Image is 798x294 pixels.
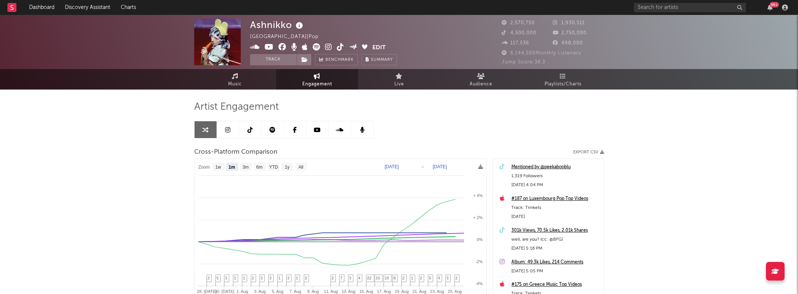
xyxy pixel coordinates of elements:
a: 301k Views, 70.5k Likes, 2.01k Shares [511,226,600,235]
span: 3 [269,276,272,280]
text: 1m [228,165,235,170]
text: Zoom [198,165,210,170]
span: Live [394,80,404,89]
span: 10 [385,276,389,280]
text: All [298,165,303,170]
span: 2 [420,276,422,280]
span: 4 [358,276,360,280]
text: 21. Aug [412,289,426,294]
span: 2 [208,276,210,280]
span: 3 [225,276,227,280]
text: 17. Aug [377,289,391,294]
div: #187 on Luxembourg Pop Top Videos [511,194,600,203]
span: 4 [438,276,440,280]
span: 8 [394,276,396,280]
span: 2 [332,276,334,280]
span: Music [228,80,242,89]
text: 1. Aug [236,289,248,294]
span: 2 [455,276,458,280]
text: 6m [256,165,262,170]
span: 1 [411,276,413,280]
span: 5 [429,276,431,280]
text: 3m [242,165,249,170]
text: 3. Aug [254,289,265,294]
text: 28. [DATE] [197,289,217,294]
span: 15 [376,276,380,280]
text: → [420,164,425,169]
input: Search for artists [634,3,746,12]
div: [DATE] [511,212,600,221]
a: Live [358,69,440,90]
span: 7 [340,276,343,280]
span: Summary [371,58,393,62]
a: Music [194,69,276,90]
text: 1y [285,165,290,170]
span: 5 [217,276,219,280]
span: 1 [243,276,245,280]
button: 99+ [767,4,773,10]
span: Benchmark [325,56,354,65]
button: Summary [362,54,397,65]
a: Playlists/Charts [522,69,604,90]
span: 3 [349,276,351,280]
a: #175 on Greece Music Top Videos [511,280,600,289]
text: 30. [DATE] [214,289,234,294]
span: Cross-Platform Comparison [194,148,277,157]
span: 498,000 [553,41,583,46]
span: 3 [447,276,449,280]
span: 2,750,000 [553,31,587,35]
span: 2 [305,276,307,280]
text: 13. Aug [341,289,355,294]
text: 15. Aug [359,289,373,294]
text: -4% [475,281,483,286]
text: [DATE] [433,164,447,169]
text: 0% [477,237,483,242]
text: YTD [269,165,278,170]
div: 99 + [770,2,779,7]
div: Track: Trinkets [511,203,600,212]
text: + 4% [473,193,483,198]
text: 9. Aug [307,289,319,294]
span: 6,144,599 Monthly Listeners [502,51,581,56]
a: Audience [440,69,522,90]
span: Engagement [302,80,332,89]
div: [GEOGRAPHIC_DATA] | Pop [250,32,327,41]
span: 2 [252,276,254,280]
span: 1 [234,276,236,280]
div: Ashnikko [250,19,305,31]
button: Track [250,54,297,65]
span: 4,500,000 [502,31,536,35]
div: [DATE] 5:16 PM [511,244,600,253]
span: Audience [470,80,492,89]
span: 1,930,511 [553,21,585,25]
span: Jump Score: 38.3 [502,60,545,65]
span: 2,570,750 [502,21,535,25]
span: 3 [287,276,290,280]
div: well, are you? (cc: @BFG) [511,235,600,244]
div: 1,319 Followers [511,172,600,181]
span: 1 [296,276,298,280]
span: 22 [367,276,372,280]
span: 117,536 [502,41,529,46]
span: Playlists/Charts [545,80,581,89]
text: 7. Aug [289,289,301,294]
a: Mentioned by @peekabooblu [511,163,600,172]
span: 1 [278,276,281,280]
span: Artist Engagement [194,103,279,112]
button: Edit [372,43,386,53]
text: 23. Aug [430,289,444,294]
text: 19. Aug [394,289,408,294]
div: [DATE] 5:05 PM [511,267,600,276]
a: Benchmark [315,54,358,65]
text: 25. Aug [448,289,461,294]
button: Export CSV [573,150,604,154]
span: 2 [403,276,405,280]
text: + 2% [473,215,483,220]
a: Album: 49.3k Likes, 214 Comments [511,258,600,267]
text: -2% [475,259,483,264]
text: 11. Aug [324,289,337,294]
